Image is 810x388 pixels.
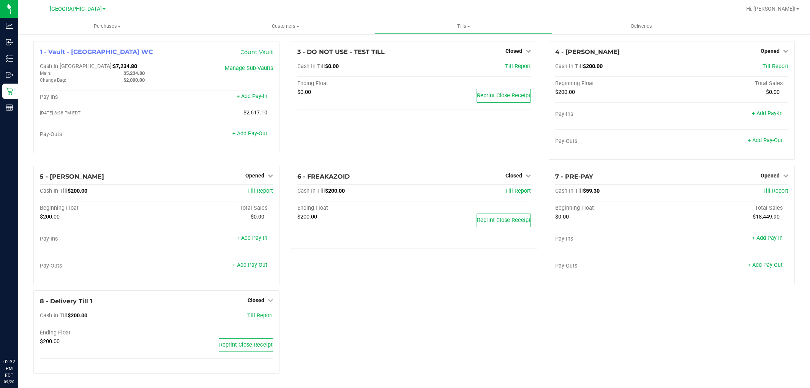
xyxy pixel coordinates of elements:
[752,235,783,241] a: + Add Pay-In
[375,23,552,30] span: Tills
[477,89,531,103] button: Reprint Close Receipt
[555,173,593,180] span: 7 - PRE-PAY
[555,205,672,212] div: Beginning Float
[40,188,68,194] span: Cash In Till
[245,173,264,179] span: Opened
[505,188,531,194] a: Till Report
[555,138,672,145] div: Pay-Outs
[156,205,273,212] div: Total Sales
[40,205,156,212] div: Beginning Float
[40,329,156,336] div: Ending Float
[555,63,583,70] span: Cash In Till
[748,137,783,144] a: + Add Pay-Out
[753,214,780,220] span: $18,449.90
[3,379,15,385] p: 09/20
[40,94,156,101] div: Pay-Ins
[247,188,273,194] a: Till Report
[40,312,68,319] span: Cash In Till
[68,188,87,194] span: $200.00
[748,262,783,268] a: + Add Pay-Out
[505,173,522,179] span: Closed
[555,263,672,269] div: Pay-Outs
[297,48,385,55] span: 3 - DO NOT USE - TEST TILL
[40,263,156,269] div: Pay-Outs
[477,217,531,223] span: Reprint Close Receipt
[555,236,672,242] div: Pay-Ins
[123,77,145,83] span: $2,000.00
[40,236,156,242] div: Pay-Ins
[746,6,796,12] span: Hi, [PERSON_NAME]!
[232,262,267,268] a: + Add Pay-Out
[761,173,780,179] span: Opened
[247,312,273,319] a: Till Report
[197,23,374,30] span: Customers
[555,188,583,194] span: Cash In Till
[237,93,267,100] a: + Add Pay-In
[50,6,102,12] span: [GEOGRAPHIC_DATA]
[766,89,780,95] span: $0.00
[68,312,87,319] span: $200.00
[196,18,374,34] a: Customers
[225,65,273,71] a: Manage Sub-Vaults
[40,298,92,305] span: 8 - Delivery Till 1
[555,214,569,220] span: $0.00
[40,63,113,70] span: Cash In [GEOGRAPHIC_DATA]:
[763,63,788,70] a: Till Report
[123,70,145,76] span: $5,234.80
[553,18,731,34] a: Deliveries
[297,89,311,95] span: $0.00
[297,214,317,220] span: $200.00
[555,48,620,55] span: 4 - [PERSON_NAME]
[219,342,273,348] span: Reprint Close Receipt
[761,48,780,54] span: Opened
[6,55,13,62] inline-svg: Inventory
[763,188,788,194] a: Till Report
[374,18,553,34] a: Tills
[325,188,345,194] span: $200.00
[219,338,273,352] button: Reprint Close Receipt
[40,131,156,138] div: Pay-Outs
[40,110,81,116] span: [DATE] 8:28 PM EDT
[505,63,531,70] a: Till Report
[3,358,15,379] p: 02:32 PM EDT
[297,205,414,212] div: Ending Float
[325,63,339,70] span: $0.00
[6,38,13,46] inline-svg: Inbound
[555,111,672,118] div: Pay-Ins
[6,87,13,95] inline-svg: Retail
[672,80,788,87] div: Total Sales
[752,110,783,117] a: + Add Pay-In
[240,49,273,55] a: Count Vault
[672,205,788,212] div: Total Sales
[248,297,264,303] span: Closed
[621,23,662,30] span: Deliveries
[477,92,531,99] span: Reprint Close Receipt
[113,63,137,70] span: $7,234.80
[555,80,672,87] div: Beginning Float
[40,71,51,76] span: Main:
[297,80,414,87] div: Ending Float
[18,23,196,30] span: Purchases
[6,22,13,30] inline-svg: Analytics
[40,78,66,83] span: Change Bag:
[237,235,267,241] a: + Add Pay-In
[251,214,264,220] span: $0.00
[505,48,522,54] span: Closed
[243,109,267,116] span: $2,617.10
[8,327,30,350] iframe: Resource center
[6,71,13,79] inline-svg: Outbound
[40,48,153,55] span: 1 - Vault - [GEOGRAPHIC_DATA] WC
[297,173,350,180] span: 6 - FREAKAZOID
[583,188,600,194] span: $59.30
[40,173,104,180] span: 5 - [PERSON_NAME]
[297,63,325,70] span: Cash In Till
[40,338,60,345] span: $200.00
[232,130,267,137] a: + Add Pay-Out
[477,214,531,227] button: Reprint Close Receipt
